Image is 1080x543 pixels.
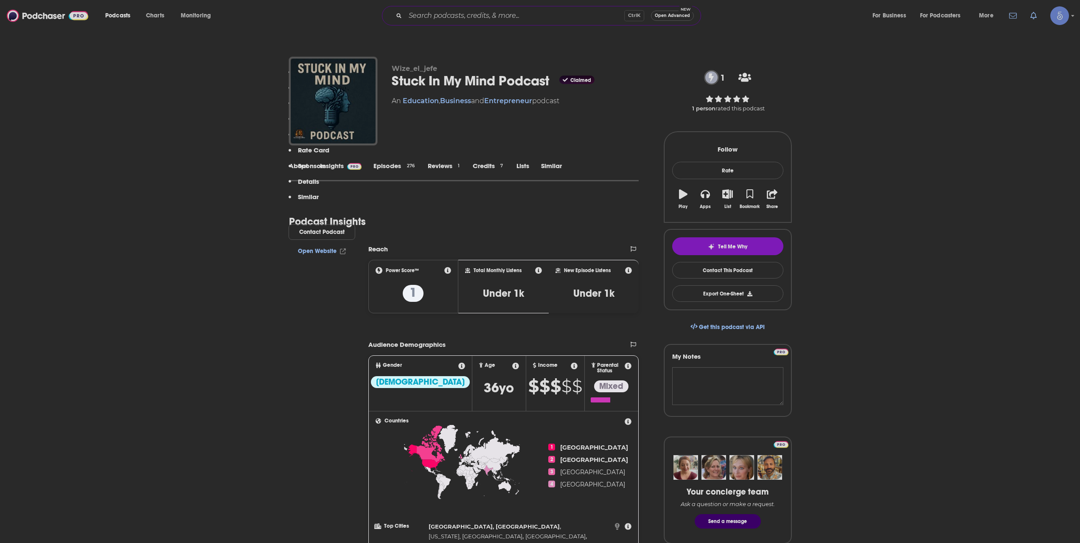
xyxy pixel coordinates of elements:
[715,105,765,112] span: rated this podcast
[383,363,402,368] span: Gender
[673,455,698,480] img: Sydney Profile
[439,97,440,105] span: ,
[867,9,917,23] button: open menu
[694,184,716,214] button: Apps
[405,163,415,169] div: 276
[672,162,783,179] div: Rate
[724,204,731,209] div: List
[525,533,586,540] span: [GEOGRAPHIC_DATA]
[681,501,775,507] div: Ask a question or make a request.
[1050,6,1069,25] span: Logged in as Spiral5-G1
[405,9,624,23] input: Search podcasts, credits, & more...
[384,418,409,424] span: Countries
[774,440,788,448] a: Pro website
[672,285,783,302] button: Export One-Sheet
[718,243,747,250] span: Tell Me Why
[525,532,587,541] span: ,
[528,380,539,393] span: $
[672,237,783,255] button: tell me why sparkleTell Me Why
[573,287,614,300] h3: Under 1k
[692,105,715,112] span: 1 person
[289,162,326,177] button: Sponsors
[548,468,555,475] span: 3
[392,96,559,106] div: An podcast
[471,97,484,105] span: and
[700,204,711,209] div: Apps
[560,481,625,488] span: [GEOGRAPHIC_DATA]
[651,11,694,21] button: Open AdvancedNew
[973,9,1004,23] button: open menu
[920,10,961,22] span: For Podcasters
[99,9,141,23] button: open menu
[550,380,561,393] span: $
[483,287,524,300] h3: Under 1k
[516,162,529,181] a: Lists
[672,352,783,367] label: My Notes
[484,97,532,105] a: Entrepreneur
[561,380,571,393] span: $
[761,184,783,214] button: Share
[872,10,906,22] span: For Business
[457,163,461,169] div: 1
[672,184,694,214] button: Play
[298,193,319,201] p: Similar
[474,267,522,273] h2: Total Monthly Listens
[624,10,644,21] span: Ctrl K
[181,10,211,22] span: Monitoring
[560,444,628,451] span: [GEOGRAPHIC_DATA]
[729,455,754,480] img: Jules Profile
[979,10,993,22] span: More
[560,468,625,476] span: [GEOGRAPHIC_DATA]
[289,193,319,208] button: Similar
[655,14,690,18] span: Open Advanced
[291,59,376,143] a: Stuck In My Mind Podcast
[1027,8,1040,23] a: Show notifications dropdown
[1050,6,1069,25] img: User Profile
[570,78,591,82] span: Claimed
[390,6,709,25] div: Search podcasts, credits, & more...
[429,522,561,532] span: ,
[538,363,558,368] span: Income
[716,184,738,214] button: List
[695,514,761,529] button: Send a message
[368,340,446,349] h2: Audience Demographics
[376,523,425,529] h3: Top Cities
[704,70,729,85] a: 1
[678,5,693,13] span: New
[560,456,628,464] span: [GEOGRAPHIC_DATA]
[429,532,524,541] span: ,
[440,97,471,105] a: Business
[757,455,782,480] img: Jon Profile
[672,140,783,158] button: Follow
[473,162,504,181] a: Credits7
[774,441,788,448] img: Podchaser Pro
[403,285,424,302] p: 1
[774,349,788,355] img: Podchaser Pro
[1050,6,1069,25] button: Show profile menu
[7,8,88,24] img: Podchaser - Follow, Share and Rate Podcasts
[105,10,130,22] span: Podcasts
[403,97,439,105] a: Education
[597,363,623,374] span: Parental Status
[539,380,550,393] span: $
[766,204,778,209] div: Share
[699,324,765,331] span: Get this podcast via API
[289,177,319,193] button: Details
[564,267,611,273] h2: New Episode Listens
[1006,8,1020,23] a: Show notifications dropdown
[664,65,791,117] div: 1 1 personrated this podcast
[701,455,726,480] img: Barbara Profile
[140,9,169,23] a: Charts
[572,380,582,393] span: $
[289,224,355,240] button: Contact Podcast
[739,184,761,214] button: Bookmark
[672,262,783,279] a: Contact This Podcast
[499,163,504,169] div: 7
[774,347,788,355] a: Pro website
[429,533,522,540] span: [US_STATE], [GEOGRAPHIC_DATA]
[548,481,555,487] span: 4
[740,204,760,209] div: Bookmark
[298,177,319,186] p: Details
[541,162,562,181] a: Similar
